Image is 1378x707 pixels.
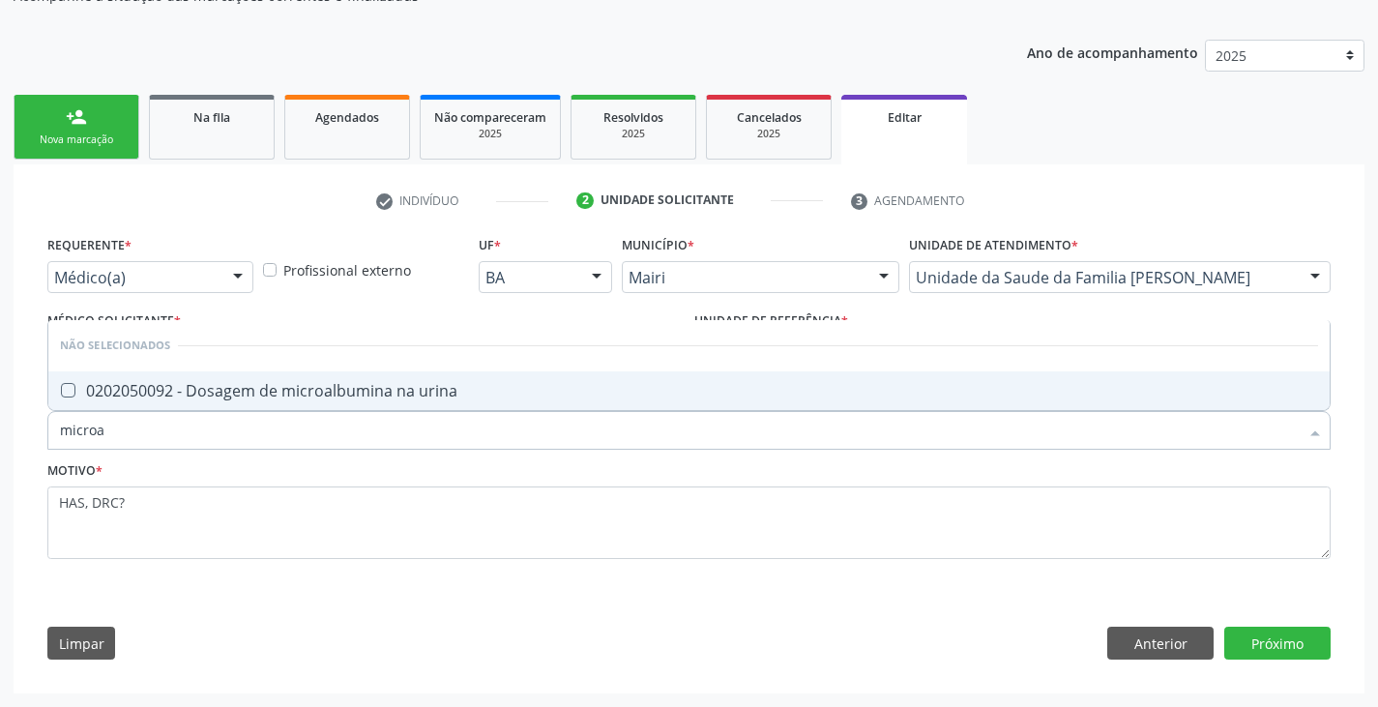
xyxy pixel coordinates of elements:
input: Buscar por procedimentos [60,411,1299,450]
label: Unidade de atendimento [909,231,1078,261]
span: BA [485,268,573,287]
div: 2025 [434,127,546,141]
label: Requerente [47,231,132,261]
button: Anterior [1107,627,1214,660]
label: Unidade de referência [694,307,848,337]
span: Agendados [315,109,379,126]
div: Unidade solicitante [601,191,734,209]
label: Município [622,231,694,261]
p: Ano de acompanhamento [1027,40,1198,64]
div: Nova marcação [28,133,125,147]
label: Médico Solicitante [47,307,181,337]
div: person_add [66,106,87,128]
label: Profissional externo [283,260,411,280]
div: 2 [576,192,594,210]
label: UF [479,231,501,261]
span: Não compareceram [434,109,546,126]
div: 2025 [720,127,817,141]
span: Editar [888,109,922,126]
label: Motivo [47,457,103,486]
span: Unidade da Saude da Familia [PERSON_NAME] [916,268,1291,287]
button: Próximo [1224,627,1331,660]
span: Na fila [193,109,230,126]
span: Resolvidos [603,109,663,126]
span: Mairi [629,268,860,287]
span: Médico(a) [54,268,214,287]
div: 0202050092 - Dosagem de microalbumina na urina [60,383,1318,398]
span: Cancelados [737,109,802,126]
div: 2025 [585,127,682,141]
